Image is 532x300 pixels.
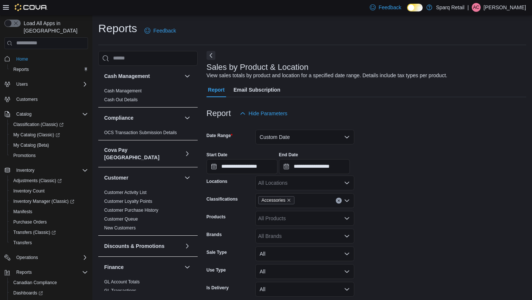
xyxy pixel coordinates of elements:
a: Cash Management [104,88,141,93]
h3: Customer [104,174,128,181]
a: My Catalog (Classic) [7,130,91,140]
label: Brands [207,232,222,238]
button: Discounts & Promotions [104,242,181,250]
a: Reports [10,65,32,74]
button: My Catalog (Beta) [7,140,91,150]
button: Customer [104,174,181,181]
button: Clear input [336,198,342,204]
input: Press the down key to open a popover containing a calendar. [207,159,277,174]
span: Catalog [16,111,31,117]
a: Classification (Classic) [10,120,66,129]
span: Cash Management [104,88,141,94]
button: Open list of options [344,180,350,186]
button: Customers [1,94,91,105]
span: New Customers [104,225,136,231]
a: GL Transactions [104,288,136,293]
button: Cash Management [104,72,181,80]
button: Open list of options [344,215,350,221]
span: Feedback [379,4,401,11]
button: Manifests [7,207,91,217]
button: All [255,246,354,261]
span: Operations [13,253,88,262]
span: My Catalog (Classic) [10,130,88,139]
div: Aimee Calder [472,3,481,12]
span: Manifests [10,207,88,216]
button: Discounts & Promotions [183,242,192,250]
span: Cash Out Details [104,97,138,103]
button: Custom Date [255,130,354,144]
span: Users [16,81,28,87]
span: Reports [16,269,32,275]
div: Cash Management [98,86,198,107]
button: Promotions [7,150,91,161]
span: Purchase Orders [10,218,88,226]
span: Transfers (Classic) [13,229,56,235]
button: Finance [104,263,181,271]
label: Date Range [207,133,233,139]
div: Finance [98,277,198,298]
p: | [467,3,469,12]
button: Catalog [13,110,34,119]
span: Inventory [16,167,34,173]
span: Manifests [13,209,32,215]
span: Adjustments (Classic) [13,178,62,184]
a: Classification (Classic) [7,119,91,130]
button: Customer [183,173,192,182]
span: Customers [13,95,88,104]
h3: Sales by Product & Location [207,63,308,72]
a: Customer Loyalty Points [104,199,152,204]
span: Inventory [13,166,88,175]
h3: Compliance [104,114,133,122]
button: Open list of options [344,233,350,239]
a: OCS Transaction Submission Details [104,130,177,135]
span: Feedback [153,27,176,34]
a: Canadian Compliance [10,278,60,287]
button: Compliance [183,113,192,122]
span: Inventory Manager (Classic) [13,198,74,204]
span: Customer Purchase History [104,207,158,213]
button: Compliance [104,114,181,122]
input: Press the down key to open a popover containing a calendar. [279,159,350,174]
a: Adjustments (Classic) [10,176,65,185]
button: Reports [1,267,91,277]
button: Users [13,80,31,89]
button: Inventory Count [7,186,91,196]
a: Manifests [10,207,35,216]
a: Promotions [10,151,39,160]
a: Purchase Orders [10,218,50,226]
span: Inventory Count [10,187,88,195]
span: Transfers (Classic) [10,228,88,237]
h3: Cash Management [104,72,150,80]
p: Sparq Retail [436,3,464,12]
label: Is Delivery [207,285,229,291]
button: Cova Pay [GEOGRAPHIC_DATA] [183,149,192,158]
span: Classification (Classic) [10,120,88,129]
label: Start Date [207,152,228,158]
a: My Catalog (Beta) [10,141,52,150]
span: Classification (Classic) [13,122,64,127]
a: Customer Activity List [104,190,147,195]
a: Customer Queue [104,217,138,222]
span: Inventory Manager (Classic) [10,197,88,206]
span: Report [208,82,225,97]
span: Email Subscription [233,82,280,97]
span: Load All Apps in [GEOGRAPHIC_DATA] [21,20,88,34]
label: Products [207,214,226,220]
span: Canadian Compliance [10,278,88,287]
button: Finance [183,263,192,272]
label: End Date [279,152,298,158]
span: Catalog [13,110,88,119]
span: Reports [13,67,29,72]
span: Purchase Orders [13,219,47,225]
label: Classifications [207,196,238,202]
span: Hide Parameters [249,110,287,117]
h3: Discounts & Promotions [104,242,164,250]
h1: Reports [98,21,137,36]
a: Transfers [10,238,35,247]
p: [PERSON_NAME] [484,3,526,12]
button: All [255,264,354,279]
button: Hide Parameters [237,106,290,121]
button: Reports [13,268,35,277]
span: Dashboards [10,289,88,297]
a: Transfers (Classic) [10,228,59,237]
